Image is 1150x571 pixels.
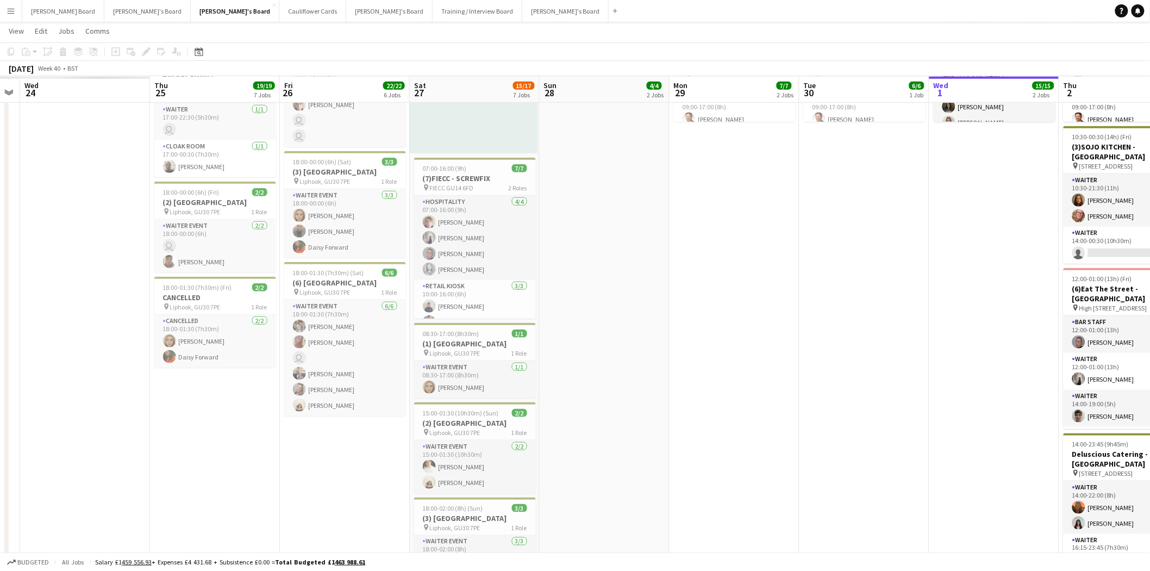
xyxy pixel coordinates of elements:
a: View [4,24,28,38]
a: Jobs [54,24,79,38]
span: View [9,26,24,36]
div: Salary £1 + Expenses £4 431.68 + Subsistence £0.00 = [95,558,365,566]
span: Comms [85,26,110,36]
a: Comms [81,24,114,38]
div: BST [67,64,78,72]
div: [DATE] [9,63,34,74]
span: Budgeted [17,558,49,566]
tcxspan: Call 463 988.61 via 3CX [335,558,365,566]
button: Cauliflower Cards [279,1,346,22]
span: Jobs [58,26,74,36]
span: Total Budgeted £1 [275,558,365,566]
span: All jobs [60,558,86,566]
tcxspan: Call 459 556.93 via 3CX [122,558,152,566]
span: Week 40 [36,64,63,72]
button: [PERSON_NAME]'s Board [522,1,609,22]
button: [PERSON_NAME]'s Board [104,1,191,22]
button: [PERSON_NAME]'s Board [346,1,433,22]
button: Budgeted [5,556,51,568]
a: Edit [30,24,52,38]
button: Training / Interview Board [433,1,522,22]
button: [PERSON_NAME] Board [22,1,104,22]
button: [PERSON_NAME]'s Board [191,1,279,22]
span: Edit [35,26,47,36]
